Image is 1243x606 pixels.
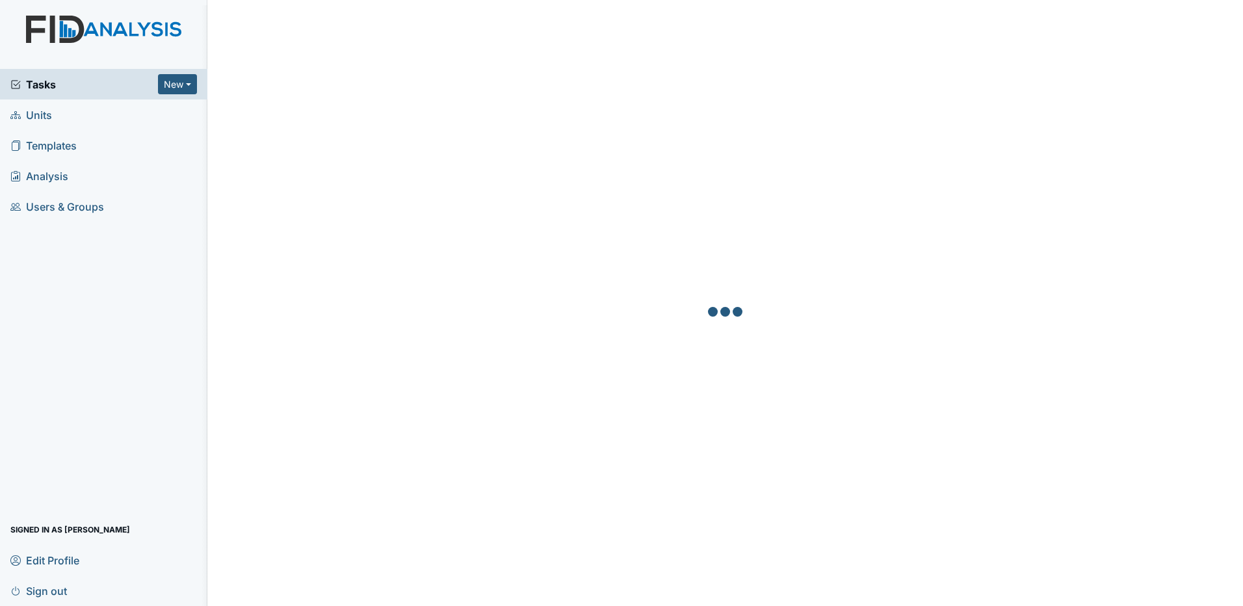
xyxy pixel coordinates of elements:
[10,196,104,217] span: Users & Groups
[10,550,79,570] span: Edit Profile
[10,520,130,540] span: Signed in as [PERSON_NAME]
[158,74,197,94] button: New
[10,581,67,601] span: Sign out
[10,77,158,92] a: Tasks
[10,166,68,186] span: Analysis
[10,135,77,155] span: Templates
[10,105,52,125] span: Units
